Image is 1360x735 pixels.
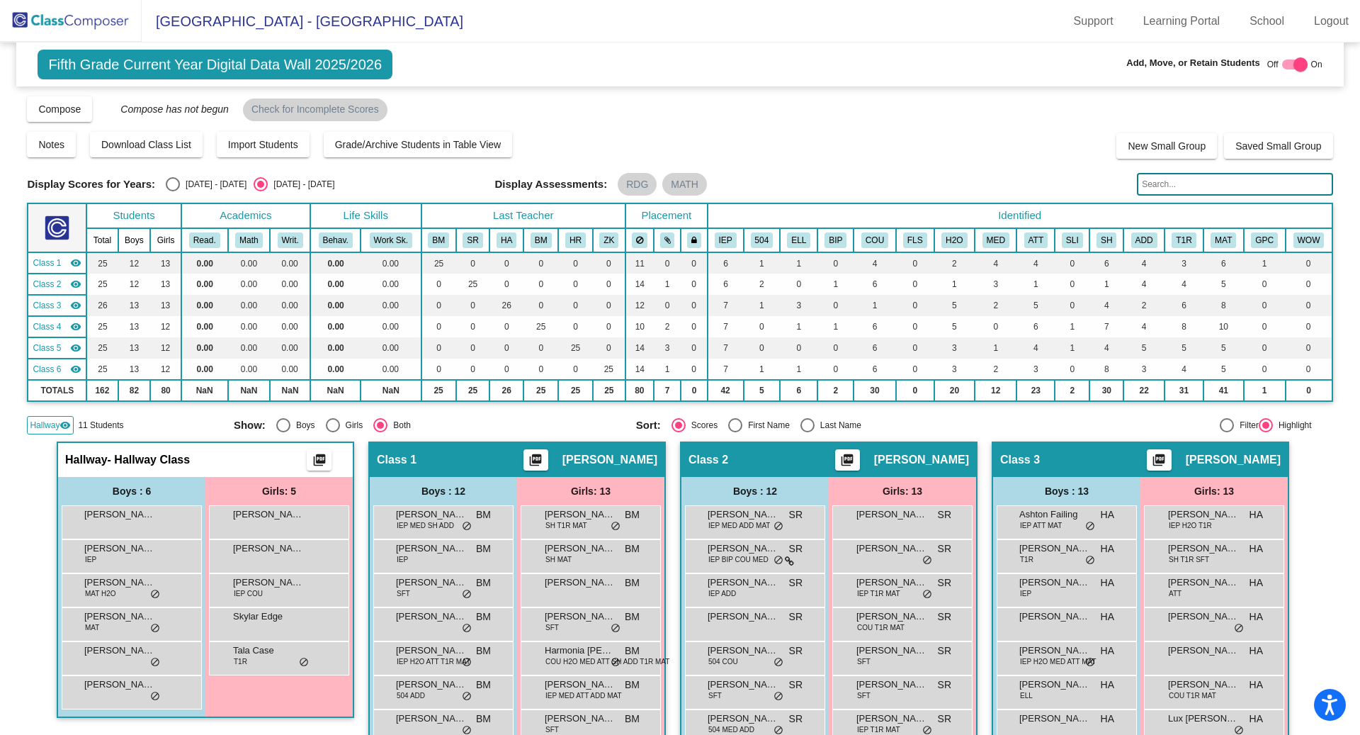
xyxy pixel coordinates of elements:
[489,252,523,274] td: 0
[654,274,681,295] td: 1
[817,295,854,316] td: 0
[1089,295,1123,316] td: 4
[1286,228,1332,252] th: Student will be evaluated for special education.
[780,274,817,295] td: 0
[324,132,513,157] button: Grade/Archive Students in Table View
[708,337,744,359] td: 7
[489,295,523,316] td: 26
[854,228,896,252] th: Counseling Supports
[625,252,654,274] td: 11
[565,232,586,248] button: HR
[28,337,86,359] td: Hjordis Rivet - No Class Name
[33,299,61,312] span: Class 3
[86,252,118,274] td: 25
[708,316,744,337] td: 7
[715,232,737,248] button: IEP
[654,295,681,316] td: 0
[1055,337,1089,359] td: 1
[625,228,654,252] th: Keep away students
[310,295,361,316] td: 0.00
[361,316,421,337] td: 0.00
[181,252,228,274] td: 0.00
[1244,295,1286,316] td: 0
[1123,295,1164,316] td: 2
[824,232,846,248] button: BIP
[523,295,558,316] td: 0
[523,252,558,274] td: 0
[180,178,246,191] div: [DATE] - [DATE]
[975,337,1017,359] td: 1
[1016,337,1055,359] td: 4
[166,177,334,191] mat-radio-group: Select an option
[625,359,654,380] td: 14
[1164,228,1203,252] th: Title I Reading (Sees Ashley, Sarah, Courtney, Trish or has literacy partners)
[1203,228,1244,252] th: Math Intervention/Student needs adult support.
[780,337,817,359] td: 0
[86,274,118,295] td: 25
[33,257,61,269] span: Class 1
[618,173,657,196] mat-chip: RDG
[1055,316,1089,337] td: 1
[780,295,817,316] td: 3
[975,252,1017,274] td: 4
[1123,274,1164,295] td: 4
[33,278,61,291] span: Class 2
[934,252,975,274] td: 2
[118,252,151,274] td: 12
[1286,274,1332,295] td: 0
[181,359,228,380] td: 0.00
[654,316,681,337] td: 2
[817,316,854,337] td: 1
[681,295,707,316] td: 0
[421,337,456,359] td: 0
[1116,133,1217,159] button: New Small Group
[558,274,592,295] td: 0
[1089,316,1123,337] td: 7
[150,359,181,380] td: 12
[558,316,592,337] td: 0
[1024,232,1048,248] button: ATT
[1235,140,1321,152] span: Saved Small Group
[495,178,608,191] span: Display Assessments:
[744,228,781,252] th: 504 Plan
[228,274,271,295] td: 0.00
[625,274,654,295] td: 14
[33,320,61,333] span: Class 4
[181,274,228,295] td: 0.00
[456,337,490,359] td: 0
[975,316,1017,337] td: 0
[1096,232,1116,248] button: SH
[243,99,387,121] mat-chip: Check for Incomplete Scores
[654,337,681,359] td: 3
[1286,316,1332,337] td: 0
[489,316,523,337] td: 0
[150,252,181,274] td: 13
[489,359,523,380] td: 0
[854,295,896,316] td: 1
[681,337,707,359] td: 0
[489,337,523,359] td: 0
[70,342,81,354] mat-icon: visibility
[489,228,523,252] th: Hallie Anscombe
[310,274,361,295] td: 0.00
[654,359,681,380] td: 1
[593,337,625,359] td: 0
[307,449,331,471] button: Print Students Details
[118,316,151,337] td: 13
[854,252,896,274] td: 4
[599,232,618,248] button: ZK
[1164,316,1203,337] td: 8
[817,228,854,252] th: Behavior Intervention Plan
[941,232,967,248] button: H2O
[625,337,654,359] td: 14
[934,274,975,295] td: 1
[181,295,228,316] td: 0.00
[361,252,421,274] td: 0.00
[28,359,86,380] td: Zack Korienek - No Class Name
[38,50,392,79] span: Fifth Grade Current Year Digital Data Wall 2025/2026
[421,228,456,252] th: Brenda Massie
[217,132,310,157] button: Import Students
[278,232,303,248] button: Writ.
[1055,252,1089,274] td: 0
[1147,449,1172,471] button: Print Students Details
